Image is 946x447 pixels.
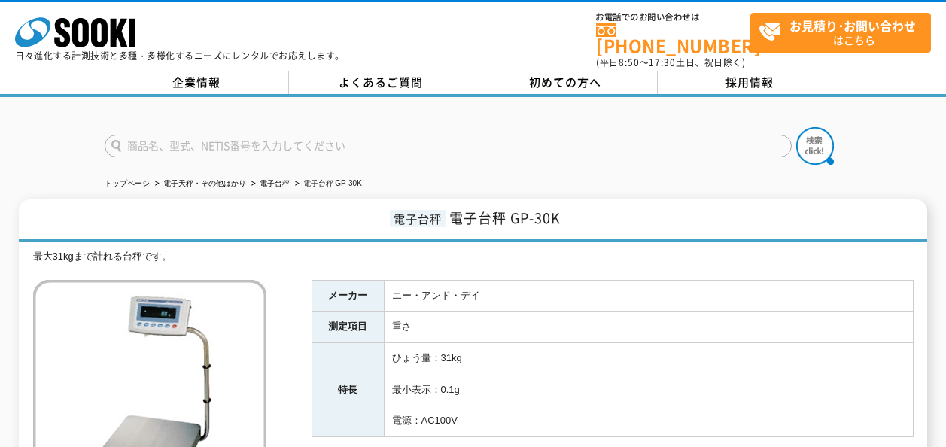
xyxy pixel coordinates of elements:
img: btn_search.png [796,127,834,165]
span: はこちら [759,14,930,51]
a: [PHONE_NUMBER] [596,23,750,54]
span: 17:30 [649,56,676,69]
td: ひょう量：31kg 最小表示：0.1g 電源：AC100V [384,343,913,437]
th: 特長 [312,343,384,437]
td: 重さ [384,312,913,343]
span: (平日 ～ 土日、祝日除く) [596,56,745,69]
input: 商品名、型式、NETIS番号を入力してください [105,135,792,157]
strong: お見積り･お問い合わせ [789,17,916,35]
span: 初めての方へ [529,74,601,90]
th: メーカー [312,280,384,312]
a: 採用情報 [658,71,842,94]
span: 電子台秤 [390,210,446,227]
span: 8:50 [619,56,640,69]
a: よくあるご質問 [289,71,473,94]
p: 日々進化する計測技術と多種・多様化するニーズにレンタルでお応えします。 [15,51,345,60]
div: 最大31kgまで計れる台秤です。 [33,249,914,265]
a: お見積り･お問い合わせはこちら [750,13,931,53]
a: 企業情報 [105,71,289,94]
li: 電子台秤 GP-30K [292,176,362,192]
span: 電子台秤 GP-30K [449,208,561,228]
td: エー・アンド・デイ [384,280,913,312]
th: 測定項目 [312,312,384,343]
a: 初めての方へ [473,71,658,94]
span: お電話でのお問い合わせは [596,13,750,22]
a: 電子台秤 [260,179,290,187]
a: トップページ [105,179,150,187]
a: 電子天秤・その他はかり [163,179,246,187]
